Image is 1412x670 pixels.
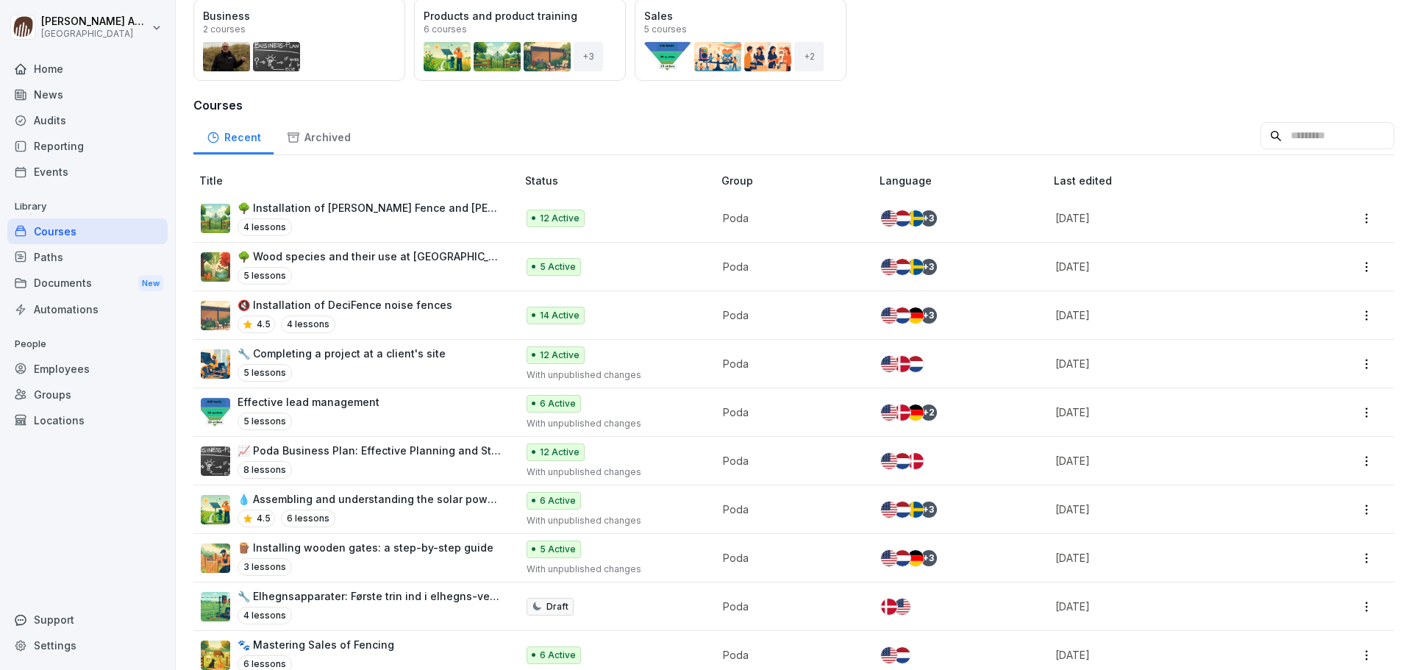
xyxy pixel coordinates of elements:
p: 🔧 Elhegnsapparater: Første trin ind i elhegns-verdenen [238,588,502,604]
div: New [138,275,163,292]
a: Automations [7,296,168,322]
a: Employees [7,356,168,382]
img: us.svg [881,453,897,469]
img: wy6jvvzx1dplnljbx559lfsf.png [201,446,230,476]
img: us.svg [881,259,897,275]
p: With unpublished changes [527,466,698,479]
img: us.svg [881,502,897,518]
p: 🐾 Mastering Sales of Fencing [238,637,394,652]
p: With unpublished changes [527,563,698,576]
img: us.svg [881,550,897,566]
img: nl.svg [894,259,910,275]
p: [DATE] [1055,647,1290,663]
img: us.svg [881,356,897,372]
img: dk.svg [881,599,897,615]
p: [GEOGRAPHIC_DATA] [41,29,149,39]
p: [DATE] [1055,502,1290,517]
div: + 3 [921,502,937,518]
p: With unpublished changes [527,417,698,430]
a: Settings [7,632,168,658]
img: nl.svg [894,307,910,324]
div: Groups [7,382,168,407]
a: Home [7,56,168,82]
p: [DATE] [1055,259,1290,274]
img: se.svg [908,259,924,275]
p: Status [525,173,716,188]
img: se.svg [908,502,924,518]
p: [DATE] [1055,453,1290,468]
p: 📈 Poda Business Plan: Effective Planning and Strategy [238,443,502,458]
p: [PERSON_NAME] Andreasen [41,15,149,28]
p: 5 lessons [238,364,292,382]
img: gb4uxy99b9loxgm7rcriajjo.png [201,252,230,282]
p: With unpublished changes [527,514,698,527]
p: 12 Active [540,349,580,362]
a: Reporting [7,133,168,159]
p: Poda [723,453,856,468]
div: Courses [7,218,168,244]
p: 🌳 Wood species and their use at [GEOGRAPHIC_DATA] [238,249,502,264]
p: Poda [723,259,856,274]
p: Last edited [1054,173,1308,188]
p: 2 courses [203,25,246,34]
div: Support [7,607,168,632]
p: 6 Active [540,397,576,410]
p: Library [7,195,168,218]
p: Poda [723,502,856,517]
img: us.svg [881,647,897,663]
p: Poda [723,210,856,226]
img: kxi8va3mi4rps8i66op2yw5d.png [201,641,230,670]
p: Poda [723,356,856,371]
img: fj77uby0edc8j7511z6kteqq.png [201,592,230,621]
p: 3 lessons [238,558,292,576]
img: de.svg [908,550,924,566]
img: d7emgzj6kk9eqhpx81vf2kik.png [201,349,230,379]
p: Group [721,173,874,188]
a: Locations [7,407,168,433]
h3: Courses [193,96,1394,114]
p: [DATE] [1055,405,1290,420]
p: Poda [723,647,856,663]
img: nl.svg [908,356,924,372]
div: + 3 [921,210,937,227]
img: nl.svg [894,647,910,663]
div: Documents [7,270,168,297]
p: With unpublished changes [527,368,698,382]
img: ii4te864lx8a59yyzo957qwk.png [201,398,230,427]
p: 🌳 Installation of [PERSON_NAME] Fence and [PERSON_NAME][GEOGRAPHIC_DATA] [238,200,502,215]
img: us.svg [881,307,897,324]
p: 12 Active [540,212,580,225]
img: thgb2mx0bhcepjhojq3x82qb.png [201,301,230,330]
p: Title [199,173,519,188]
p: 🔇 Installation of DeciFence noise fences [238,297,452,313]
img: nl.svg [894,550,910,566]
p: Poda [723,405,856,420]
img: us.svg [881,210,897,227]
a: Archived [274,117,363,154]
p: Poda [723,550,856,566]
p: [DATE] [1055,356,1290,371]
p: 6 lessons [281,510,335,527]
p: 💧 Assembling and understanding the solar powered field pump [238,491,502,507]
div: + 3 [574,42,603,71]
p: 🪵 Installing wooden gates: a step-by-step guide [238,540,493,555]
p: 12 Active [540,446,580,459]
a: Events [7,159,168,185]
p: 4 lessons [238,607,292,624]
img: iitrrchdpqggmo7zvf685sph.png [201,544,230,573]
p: [DATE] [1055,550,1290,566]
p: 14 Active [540,309,580,322]
p: Language [880,173,1048,188]
p: [DATE] [1055,599,1290,614]
div: + 3 [921,259,937,275]
a: Recent [193,117,274,154]
p: 4.5 [257,318,271,331]
p: Draft [546,600,568,613]
img: se.svg [908,210,924,227]
img: akw15qmbc8lz96rhhyr6ygo8.png [201,495,230,524]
